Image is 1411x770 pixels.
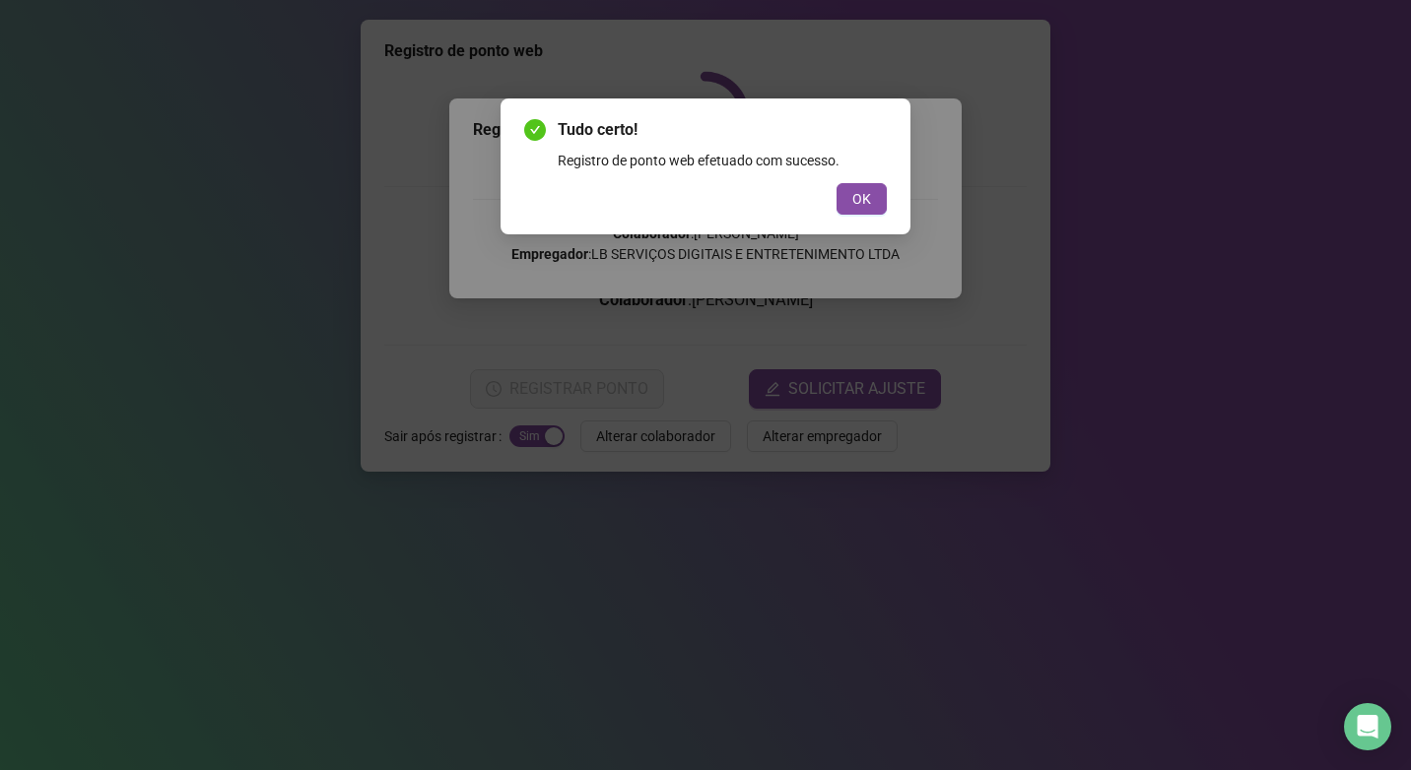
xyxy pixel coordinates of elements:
div: Open Intercom Messenger [1344,703,1391,750]
div: Registro de ponto web efetuado com sucesso. [558,150,887,171]
span: check-circle [524,119,546,141]
span: OK [852,188,871,210]
button: OK [837,183,887,215]
span: Tudo certo! [558,118,887,142]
